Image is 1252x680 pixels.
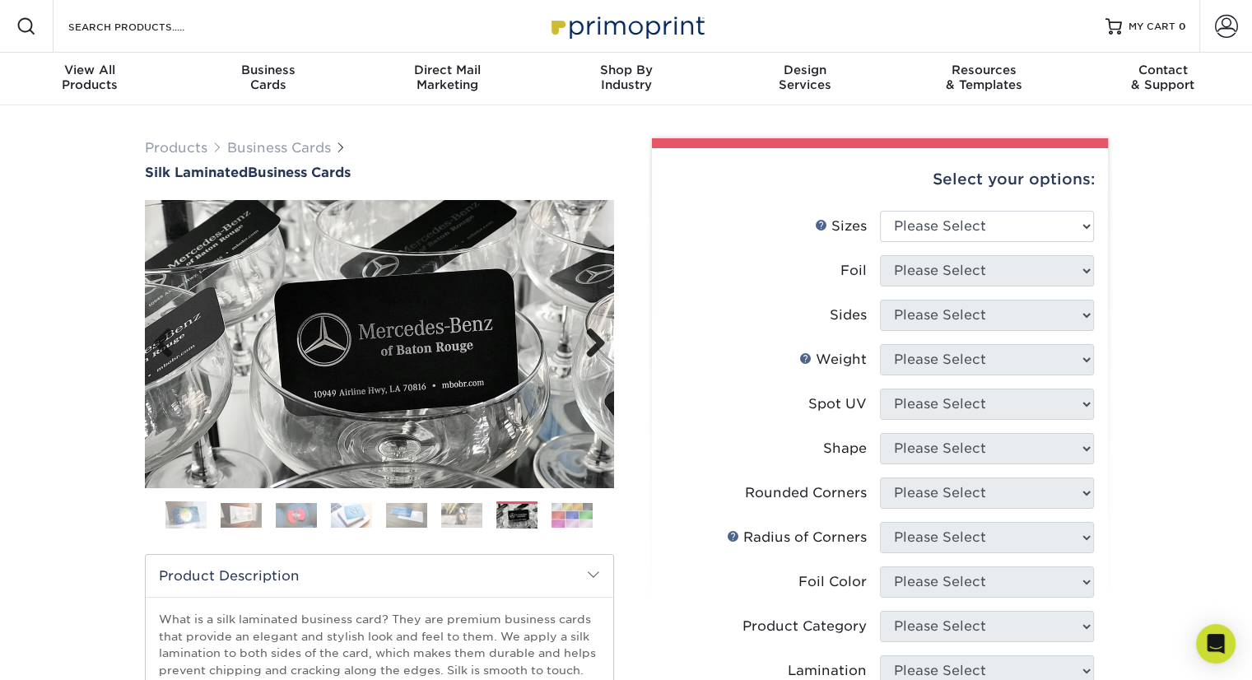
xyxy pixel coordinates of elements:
h2: Product Description [146,555,613,597]
a: Business Cards [227,140,331,156]
span: Business [179,63,357,77]
div: Sizes [815,217,867,236]
span: 0 [1179,21,1186,32]
span: MY CART [1129,20,1175,34]
div: Rounded Corners [745,483,867,503]
div: Sides [830,305,867,325]
div: Industry [537,63,715,92]
img: Business Cards 02 [221,503,262,528]
div: Foil Color [798,572,867,592]
img: Business Cards 07 [496,504,538,529]
div: Shape [823,439,867,459]
span: Contact [1073,63,1252,77]
span: Shop By [537,63,715,77]
div: Spot UV [808,394,867,414]
a: BusinessCards [179,53,357,105]
div: Marketing [358,63,537,92]
img: Business Cards 05 [386,503,427,528]
span: Design [715,63,894,77]
a: Resources& Templates [894,53,1073,105]
img: Business Cards 03 [276,503,317,528]
a: Products [145,140,207,156]
div: & Templates [894,63,1073,92]
a: Direct MailMarketing [358,53,537,105]
div: & Support [1073,63,1252,92]
div: Product Category [742,617,867,636]
input: SEARCH PRODUCTS..... [67,16,227,36]
span: Resources [894,63,1073,77]
div: Services [715,63,894,92]
img: Business Cards 01 [165,495,207,536]
a: DesignServices [715,53,894,105]
img: Business Cards 06 [441,503,482,528]
div: Weight [799,350,867,370]
div: Foil [840,261,867,281]
img: Business Cards 08 [552,503,593,528]
div: Radius of Corners [727,528,867,547]
img: Silk Laminated 07 [145,200,614,488]
a: Silk LaminatedBusiness Cards [145,165,614,180]
h1: Business Cards [145,165,614,180]
span: Direct Mail [358,63,537,77]
span: Silk Laminated [145,165,248,180]
img: Business Cards 04 [331,503,372,528]
div: Select your options: [665,148,1095,211]
div: Cards [179,63,357,92]
img: Primoprint [544,8,709,44]
a: Shop ByIndustry [537,53,715,105]
a: Contact& Support [1073,53,1252,105]
div: Open Intercom Messenger [1196,624,1236,664]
